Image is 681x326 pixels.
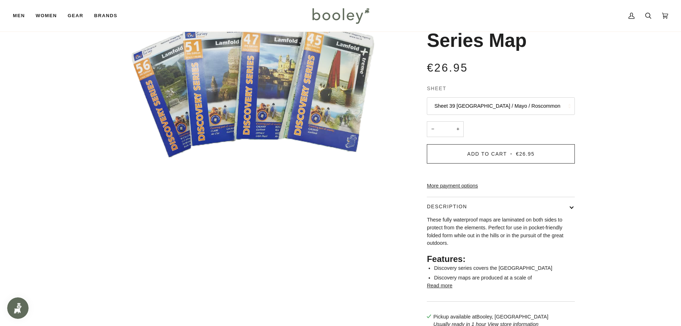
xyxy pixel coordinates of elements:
[452,121,464,137] button: +
[427,121,438,137] button: −
[427,121,464,137] input: Quantity
[434,274,575,282] li: Discovery maps are produced at a scale of
[68,12,83,19] span: Gear
[36,12,57,19] span: Women
[427,254,575,264] h2: Features:
[7,297,29,319] iframe: Button to open loyalty program pop-up
[13,12,25,19] span: Men
[477,314,548,320] strong: Booley, [GEOGRAPHIC_DATA]
[94,12,117,19] span: Brands
[516,151,534,157] span: €26.95
[434,264,575,272] li: Discovery series covers the [GEOGRAPHIC_DATA]
[467,151,507,157] span: Add to Cart
[427,62,468,74] span: €26.95
[509,151,514,157] span: •
[427,144,575,164] button: Add to Cart • €26.95
[427,182,575,190] a: More payment options
[427,197,575,216] button: Description
[433,313,548,321] p: Pickup available at
[427,97,575,115] button: Sheet 39 [GEOGRAPHIC_DATA] / Mayo / Roscommon
[427,85,446,92] span: Sheet
[427,282,452,290] button: Read more
[427,216,575,247] p: These fully waterproof maps are laminated on both sides to protect from the elements. Perfect for...
[309,5,372,26] img: Booley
